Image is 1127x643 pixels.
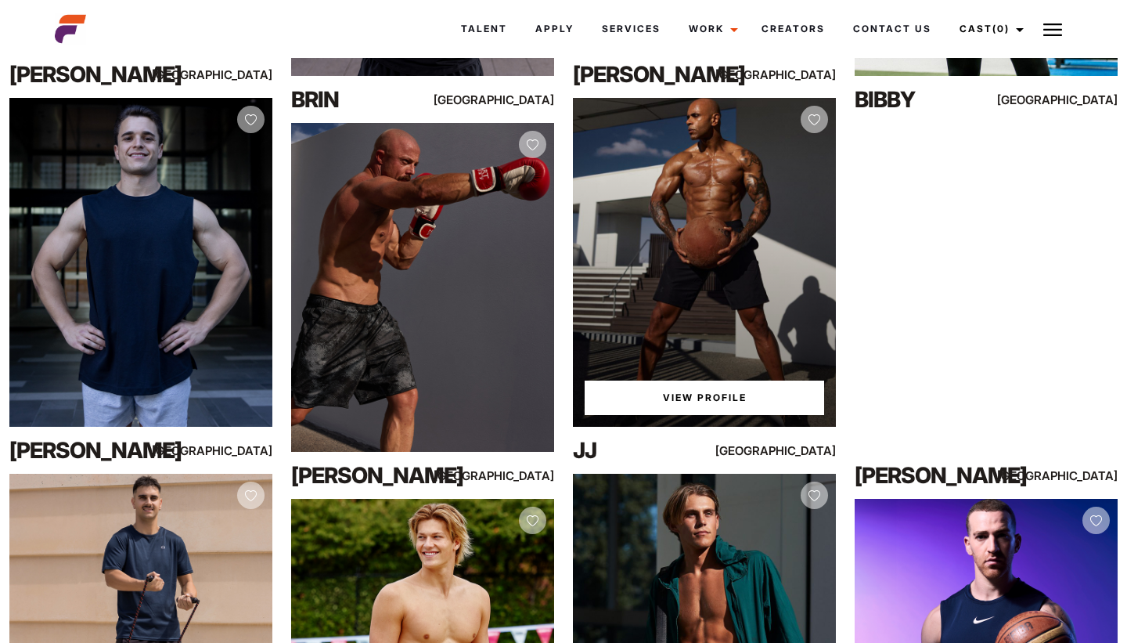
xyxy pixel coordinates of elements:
div: [PERSON_NAME] [9,59,167,90]
div: [GEOGRAPHIC_DATA] [1039,90,1118,110]
a: Apply [521,8,588,50]
div: Bibby [855,84,1013,115]
div: Brin [291,84,449,115]
div: [GEOGRAPHIC_DATA] [193,441,272,461]
a: Work [675,8,747,50]
div: [GEOGRAPHIC_DATA] [475,90,554,110]
div: [PERSON_NAME] [291,460,449,491]
div: [GEOGRAPHIC_DATA] [1039,466,1118,486]
a: Creators [747,8,839,50]
img: cropped-aefm-brand-fav-22-square.png [55,13,86,45]
img: Burger icon [1043,20,1062,39]
div: [GEOGRAPHIC_DATA] [757,65,836,85]
div: [GEOGRAPHIC_DATA] [193,65,272,85]
div: [GEOGRAPHIC_DATA] [757,441,836,461]
a: Services [588,8,675,50]
div: [PERSON_NAME] [9,435,167,466]
div: [GEOGRAPHIC_DATA] [475,466,554,486]
div: [PERSON_NAME] [855,460,1013,491]
a: Talent [447,8,521,50]
div: [PERSON_NAME] [573,59,731,90]
a: Contact Us [839,8,945,50]
span: (0) [992,23,1010,34]
a: View JJ'sProfile [585,381,824,415]
a: Cast(0) [945,8,1033,50]
div: JJ [573,435,731,466]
